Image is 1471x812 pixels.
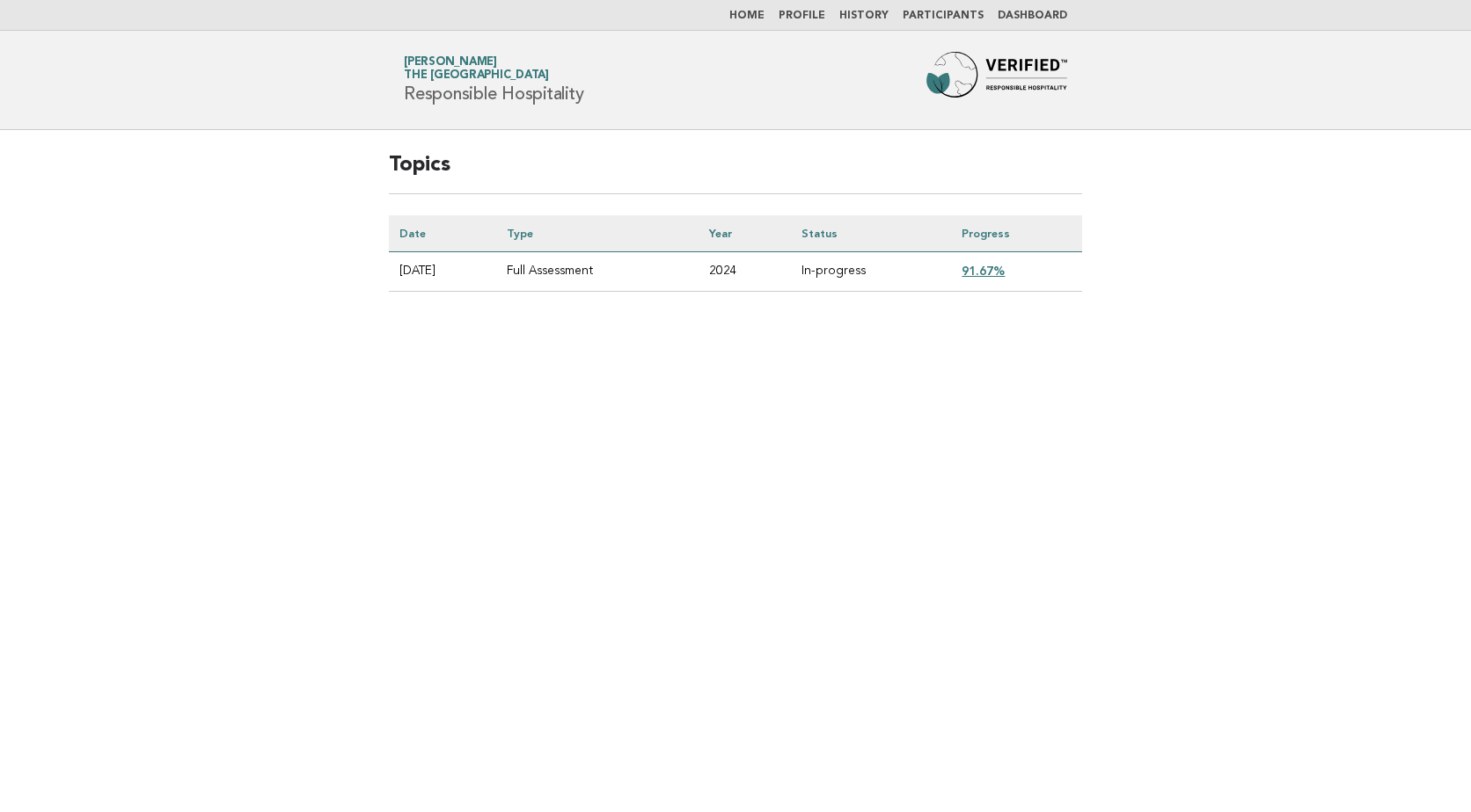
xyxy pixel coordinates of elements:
th: Progress [951,215,1082,252]
a: Dashboard [998,11,1067,21]
a: 91.67% [962,264,1005,278]
a: Home [729,11,765,21]
th: Status [791,215,951,252]
td: 2024 [699,252,791,292]
a: History [839,11,889,21]
h2: Topics [389,151,1082,194]
span: The [GEOGRAPHIC_DATA] [404,70,549,82]
a: Profile [779,11,825,21]
td: In-progress [791,252,951,292]
a: [PERSON_NAME]The [GEOGRAPHIC_DATA] [404,56,549,81]
a: Participants [903,11,984,21]
td: Full Assessment [496,252,698,292]
td: [DATE] [389,252,496,292]
img: Forbes Travel Guide [926,52,1067,108]
th: Type [496,215,698,252]
th: Year [699,215,791,252]
th: Date [389,215,496,252]
h1: Responsible Hospitality [404,57,583,103]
